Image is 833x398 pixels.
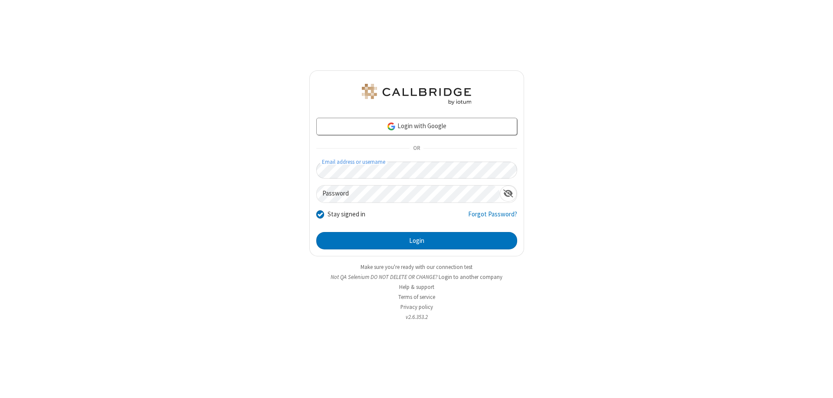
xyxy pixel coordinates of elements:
li: v2.6.353.2 [309,313,524,321]
button: Login to another company [439,273,502,281]
a: Help & support [399,283,434,291]
input: Email address or username [316,162,517,179]
input: Password [317,186,500,202]
li: Not QA Selenium DO NOT DELETE OR CHANGE? [309,273,524,281]
a: Privacy policy [400,303,433,311]
span: OR [410,143,423,155]
img: QA Selenium DO NOT DELETE OR CHANGE [360,84,473,105]
a: Forgot Password? [468,209,517,226]
a: Make sure you're ready with our connection test [361,263,472,271]
div: Show password [500,186,517,202]
a: Terms of service [398,293,435,301]
label: Stay signed in [328,209,365,219]
a: Login with Google [316,118,517,135]
img: google-icon.png [387,122,396,131]
button: Login [316,232,517,249]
